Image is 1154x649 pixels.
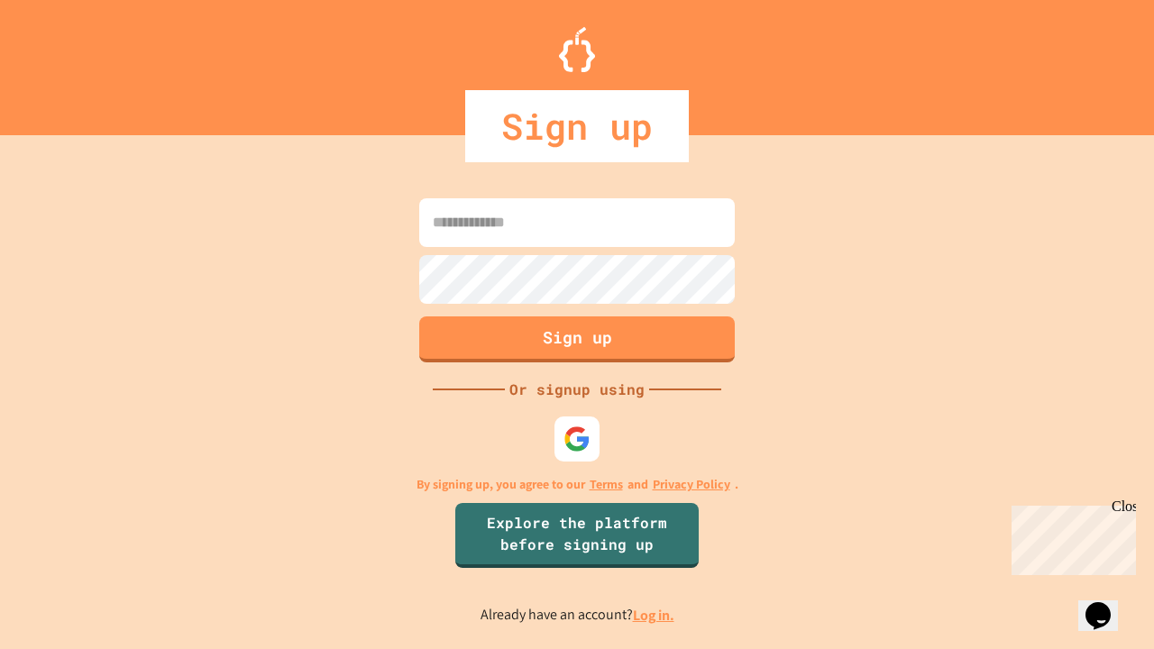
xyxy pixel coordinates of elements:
[417,475,738,494] p: By signing up, you agree to our and .
[590,475,623,494] a: Terms
[7,7,124,114] div: Chat with us now!Close
[653,475,730,494] a: Privacy Policy
[1004,498,1136,575] iframe: chat widget
[633,606,674,625] a: Log in.
[563,425,591,452] img: google-icon.svg
[465,90,689,162] div: Sign up
[1078,577,1136,631] iframe: chat widget
[481,604,674,626] p: Already have an account?
[419,316,735,362] button: Sign up
[559,27,595,72] img: Logo.svg
[455,503,699,568] a: Explore the platform before signing up
[505,379,649,400] div: Or signup using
